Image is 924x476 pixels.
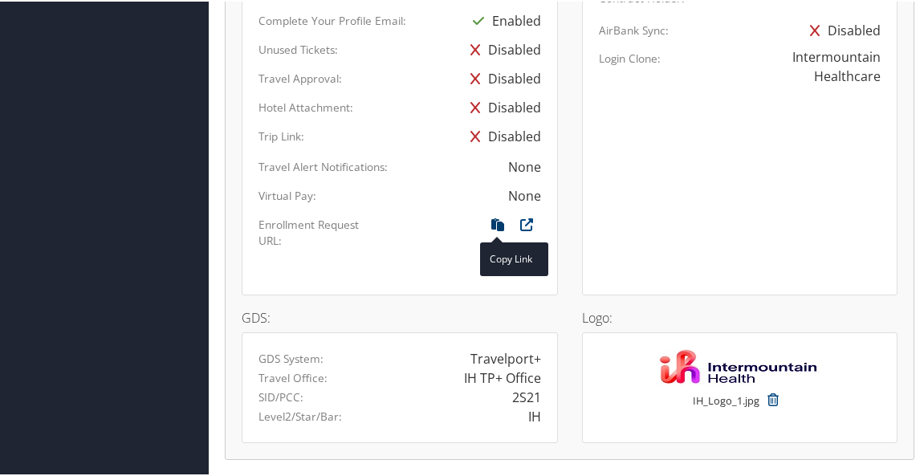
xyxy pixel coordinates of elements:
[462,92,541,120] div: Disabled
[582,310,898,323] h4: Logo:
[508,185,541,204] div: None
[470,348,541,367] div: Travelport+
[465,5,541,34] div: Enabled
[693,392,759,422] small: IH_Logo_1.jpg
[462,120,541,149] div: Disabled
[512,386,541,405] div: 2S21
[464,367,541,386] div: IH TP+ Office
[258,349,324,365] label: GDS System:
[258,388,303,404] label: SID/PCC:
[258,157,388,173] label: Travel Alert Notifications:
[599,49,661,65] label: Login Clone:
[258,407,342,423] label: Level2/Star/Bar:
[258,368,328,384] label: Travel Office:
[258,98,353,114] label: Hotel Attachment:
[802,14,881,43] div: Disabled
[462,63,541,92] div: Disabled
[726,46,881,84] div: Intermountain Healthcare
[258,215,362,248] label: Enrollment Request URL:
[599,21,669,37] label: AirBank Sync:
[258,69,342,85] label: Travel Approval:
[258,11,406,27] label: Complete Your Profile Email:
[258,127,304,143] label: Trip Link:
[242,310,558,323] h4: GDS:
[258,40,338,56] label: Unused Tickets:
[258,186,316,202] label: Virtual Pay:
[508,156,541,175] div: None
[528,405,541,425] div: IH
[659,348,820,384] img: IH_Logo_1.jpg
[462,34,541,63] div: Disabled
